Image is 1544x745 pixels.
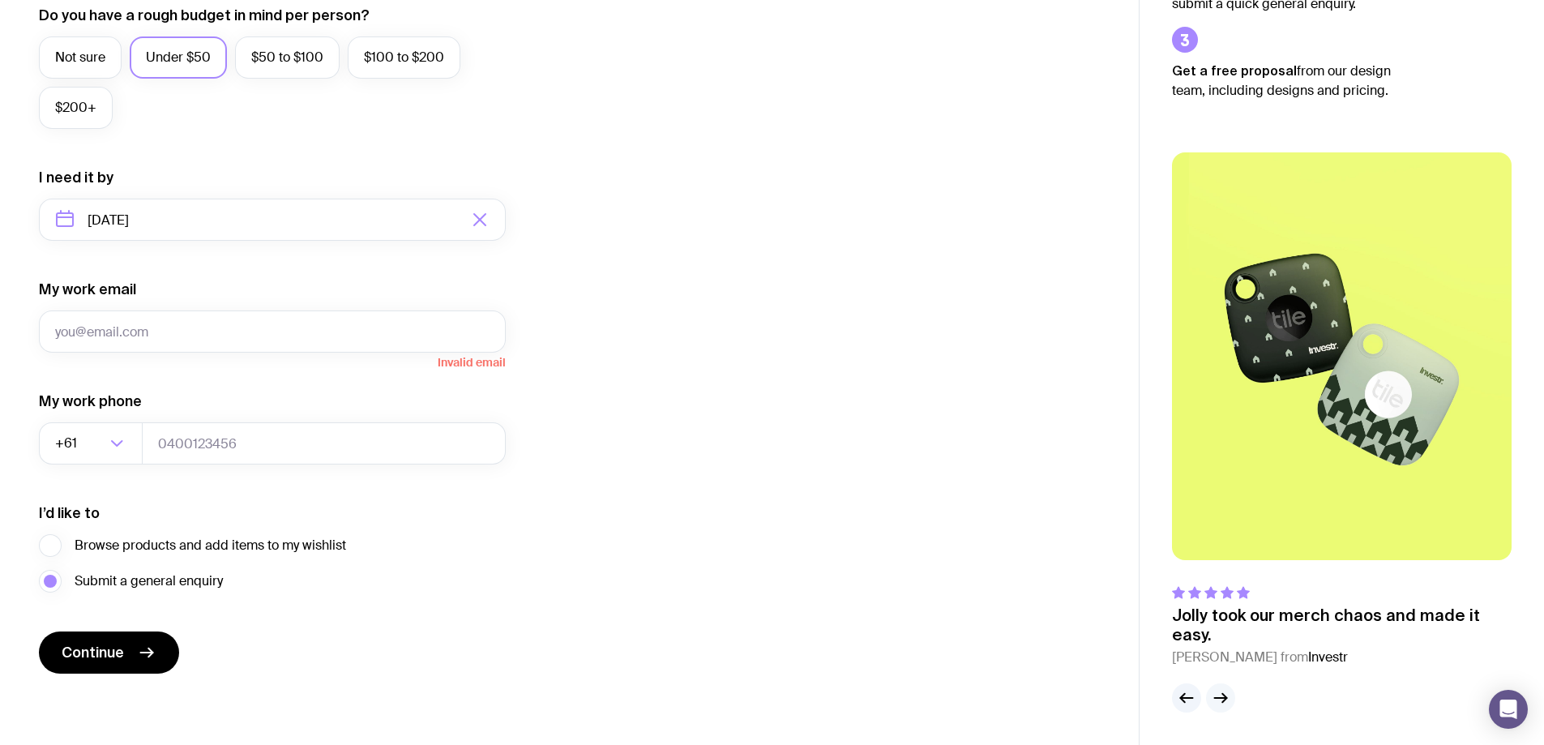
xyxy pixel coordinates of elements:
[39,6,370,25] label: Do you have a rough budget in mind per person?
[39,87,113,129] label: $200+
[39,422,143,465] div: Search for option
[235,36,340,79] label: $50 to $100
[80,422,105,465] input: Search for option
[39,353,506,369] span: Invalid email
[39,280,136,299] label: My work email
[130,36,227,79] label: Under $50
[348,36,460,79] label: $100 to $200
[39,36,122,79] label: Not sure
[1172,606,1512,644] p: Jolly took our merch chaos and made it easy.
[1308,649,1348,666] span: Investr
[75,572,223,591] span: Submit a general enquiry
[142,422,506,465] input: 0400123456
[62,643,124,662] span: Continue
[39,632,179,674] button: Continue
[55,422,80,465] span: +61
[39,168,113,187] label: I need it by
[39,199,506,241] input: Select a target date
[39,503,100,523] label: I’d like to
[39,392,142,411] label: My work phone
[1172,63,1297,78] strong: Get a free proposal
[1489,690,1528,729] div: Open Intercom Messenger
[75,536,346,555] span: Browse products and add items to my wishlist
[1172,61,1415,101] p: from our design team, including designs and pricing.
[39,310,506,353] input: you@email.com
[1172,648,1512,667] cite: [PERSON_NAME] from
